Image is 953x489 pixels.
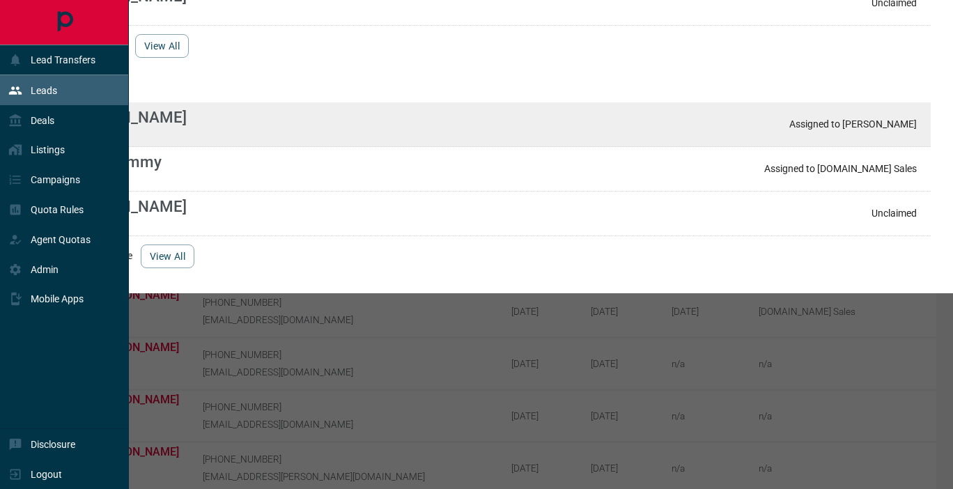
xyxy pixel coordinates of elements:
p: Assigned to [PERSON_NAME] [789,118,917,130]
div: ...and 94 more [53,236,931,277]
h3: id matches [53,83,931,94]
p: Unclaimed [871,208,917,219]
button: view all [141,244,194,268]
p: Assigned to [DOMAIN_NAME] Sales [764,163,917,174]
button: view all [135,34,189,58]
div: ...and 1 more [53,26,931,66]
